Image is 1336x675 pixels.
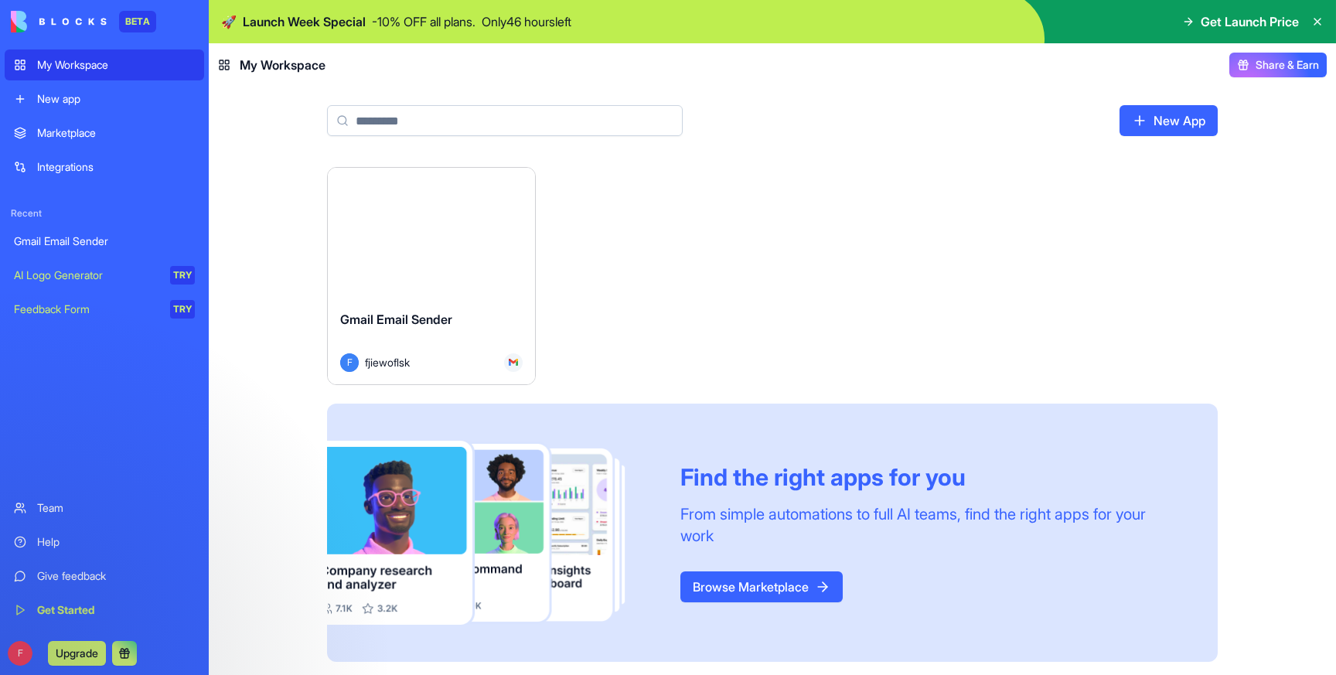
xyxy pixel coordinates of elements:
[11,11,156,32] a: BETA
[5,84,204,114] a: New app
[240,56,325,74] span: My Workspace
[5,118,204,148] a: Marketplace
[372,12,475,31] p: - 10 % OFF all plans.
[14,302,159,317] div: Feedback Form
[482,12,571,31] p: Only 46 hours left
[680,571,843,602] a: Browse Marketplace
[243,12,366,31] span: Launch Week Special
[340,353,359,372] span: F
[5,493,204,523] a: Team
[680,463,1181,491] div: Find the right apps for you
[327,167,536,385] a: Gmail Email SenderFfjiewoflsk
[5,260,204,291] a: AI Logo GeneratorTRY
[5,49,204,80] a: My Workspace
[221,12,237,31] span: 🚀
[37,568,195,584] div: Give feedback
[509,358,518,367] img: Gmail_trouth.svg
[1120,105,1218,136] a: New App
[5,294,204,325] a: Feedback FormTRY
[14,234,195,249] div: Gmail Email Sender
[37,91,195,107] div: New app
[1201,12,1299,31] span: Get Launch Price
[37,159,195,175] div: Integrations
[1229,53,1327,77] button: Share & Earn
[119,11,156,32] div: BETA
[11,11,107,32] img: logo
[37,125,195,141] div: Marketplace
[48,645,106,660] a: Upgrade
[1256,57,1319,73] span: Share & Earn
[8,641,32,666] span: F
[5,561,204,591] a: Give feedback
[365,354,410,370] span: fjiewoflsk
[37,57,195,73] div: My Workspace
[5,595,204,626] a: Get Started
[48,641,106,666] button: Upgrade
[37,500,195,516] div: Team
[5,527,204,557] a: Help
[37,534,195,550] div: Help
[5,226,204,257] a: Gmail Email Sender
[220,559,530,667] iframe: Intercom notifications message
[680,503,1181,547] div: From simple automations to full AI teams, find the right apps for your work
[327,441,656,626] img: Frame_181_egmpey.png
[5,152,204,182] a: Integrations
[340,312,452,327] span: Gmail Email Sender
[170,300,195,319] div: TRY
[170,266,195,285] div: TRY
[5,207,204,220] span: Recent
[37,602,195,618] div: Get Started
[14,268,159,283] div: AI Logo Generator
